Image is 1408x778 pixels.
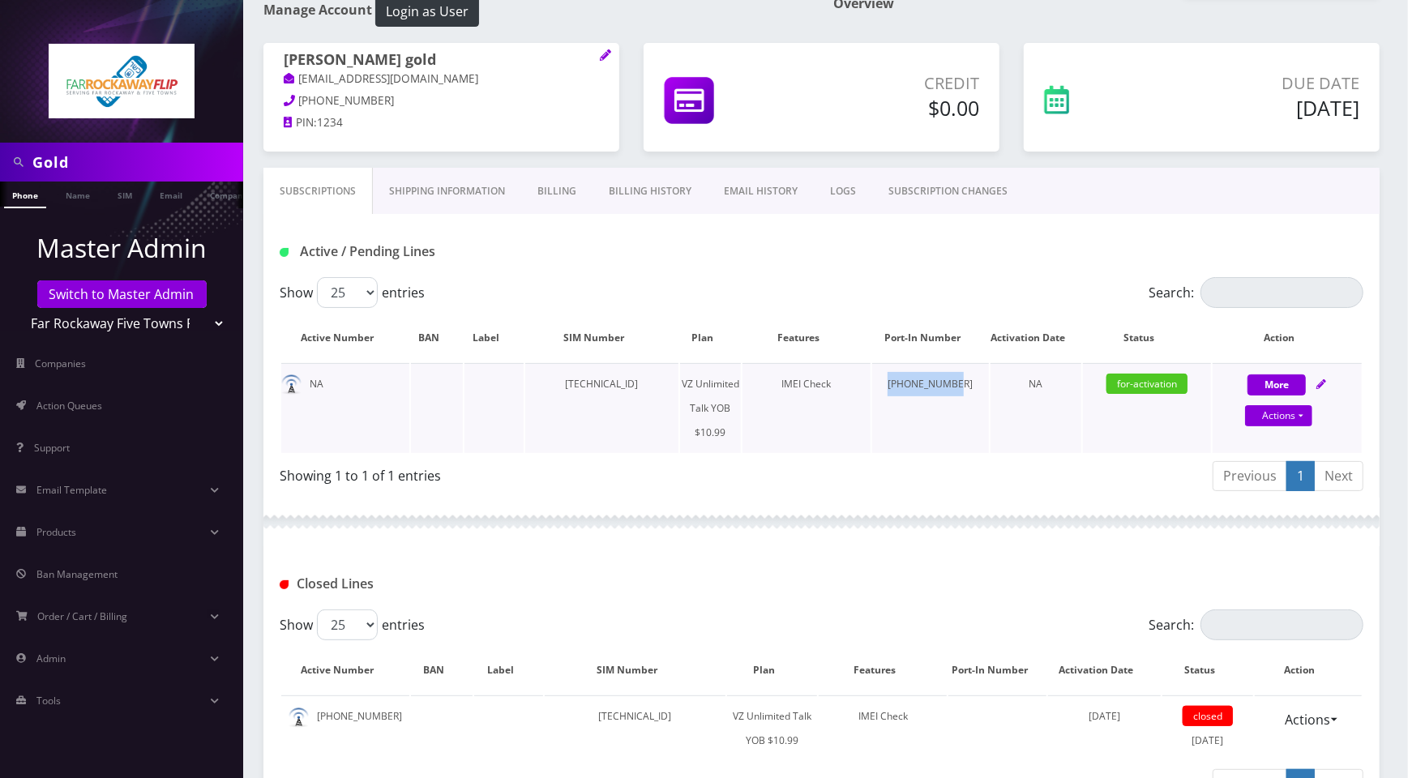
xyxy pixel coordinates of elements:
a: Previous [1213,461,1287,491]
th: SIM Number: activate to sort column ascending [545,647,725,694]
select: Showentries [317,277,378,308]
a: 1 [1286,461,1315,491]
a: PIN: [284,115,317,131]
span: closed [1183,706,1233,726]
span: [DATE] [1089,709,1120,723]
div: IMEI Check [819,704,947,729]
input: Search in Company [32,147,239,177]
select: Showentries [317,609,378,640]
th: Label: activate to sort column ascending [464,314,524,361]
button: More [1248,374,1306,395]
a: Next [1314,461,1363,491]
h5: [DATE] [1158,96,1359,120]
a: Email [152,182,190,207]
a: Company [202,182,256,207]
th: Features: activate to sort column ascending [743,314,871,361]
td: [DATE] [1162,695,1252,761]
div: IMEI Check [743,372,871,396]
span: Order / Cart / Billing [38,609,128,623]
span: Email Template [36,483,107,497]
th: Port-In Number: activate to sort column ascending [872,314,989,361]
a: Actions [1275,704,1342,735]
span: Companies [36,357,87,370]
span: for-activation [1106,374,1188,394]
p: Due Date [1158,71,1359,96]
th: Plan: activate to sort column ascending [680,314,741,361]
span: Ban Management [36,567,118,581]
td: [TECHNICAL_ID] [545,695,725,761]
th: Activation Date: activate to sort column ascending [991,314,1081,361]
h1: Closed Lines [280,576,625,592]
div: Showing 1 to 1 of 1 entries [280,460,810,485]
span: NA [1029,377,1042,391]
label: Search: [1149,609,1363,640]
label: Show entries [280,277,425,308]
a: Billing History [593,168,708,215]
a: Actions [1245,405,1312,426]
td: [TECHNICAL_ID] [525,363,678,453]
span: Admin [36,652,66,665]
img: default.png [281,374,302,395]
img: Closed Lines [280,580,289,589]
td: VZ Unlimited Talk YOB $10.99 [727,695,817,761]
a: [EMAIL_ADDRESS][DOMAIN_NAME] [284,71,479,88]
a: LOGS [814,168,872,215]
span: Support [34,441,70,455]
th: SIM Number: activate to sort column ascending [525,314,678,361]
th: Action : activate to sort column ascending [1255,647,1362,694]
a: Shipping Information [373,168,521,215]
label: Search: [1149,277,1363,308]
th: Active Number: activate to sort column ascending [281,314,409,361]
span: Action Queues [36,399,102,413]
a: EMAIL HISTORY [708,168,814,215]
a: SUBSCRIPTION CHANGES [872,168,1024,215]
img: default.png [289,707,309,728]
input: Search: [1200,277,1363,308]
td: NA [281,363,409,453]
th: Label: activate to sort column ascending [474,647,544,694]
a: Phone [4,182,46,208]
th: Port-In Number: activate to sort column ascending [948,647,1046,694]
th: Status: activate to sort column ascending [1083,314,1211,361]
h1: [PERSON_NAME] gold [284,51,599,71]
th: BAN: activate to sort column ascending [411,647,473,694]
td: VZ Unlimited Talk YOB $10.99 [680,363,741,453]
a: SIM [109,182,140,207]
span: Products [36,525,76,539]
a: Switch to Master Admin [37,280,207,308]
h5: $0.00 [806,96,979,120]
img: Far Rockaway Five Towns Flip [49,44,195,118]
td: [PHONE_NUMBER] [281,695,409,761]
h1: Active / Pending Lines [280,244,625,259]
label: Show entries [280,609,425,640]
a: Name [58,182,98,207]
span: [PHONE_NUMBER] [299,93,395,108]
input: Search: [1200,609,1363,640]
a: Login as User [372,1,479,19]
th: Activation Date: activate to sort column ascending [1048,647,1161,694]
span: 1234 [317,115,343,130]
a: Billing [521,168,593,215]
th: Action: activate to sort column ascending [1213,314,1362,361]
th: Active Number: activate to sort column descending [281,647,409,694]
th: Features: activate to sort column ascending [819,647,947,694]
th: BAN: activate to sort column ascending [411,314,463,361]
a: Subscriptions [263,168,373,215]
span: Tools [36,694,61,707]
img: Active / Pending Lines [280,248,289,257]
p: Credit [806,71,979,96]
th: Plan: activate to sort column ascending [727,647,817,694]
td: [PHONE_NUMBER] [872,363,989,453]
th: Status: activate to sort column ascending [1162,647,1252,694]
